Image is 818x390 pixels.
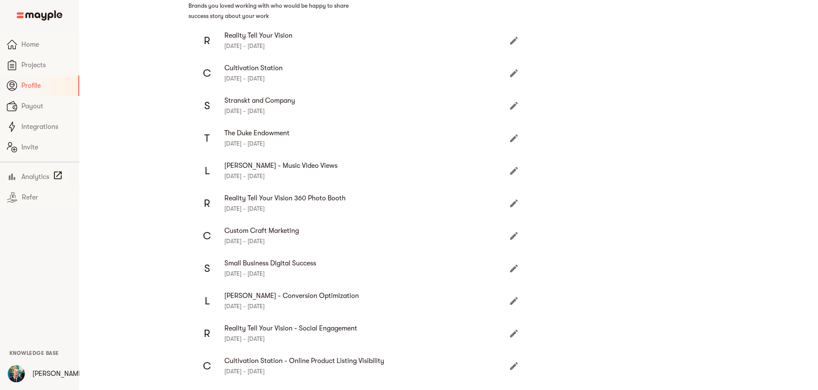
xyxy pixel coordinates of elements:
p: [DATE] - [DATE] [224,236,511,246]
button: Edit [504,63,524,83]
span: The Duke Endowment [224,128,511,138]
span: Cultivation Station [224,63,511,73]
span: [PERSON_NAME] - Music Video Views [224,161,511,171]
span: Home [21,39,72,50]
span: Stranskt and Company [224,95,511,106]
p: [PERSON_NAME] [33,369,84,379]
p: [DATE] - [DATE] [224,268,511,279]
span: Reality Tell Your Vision [224,30,511,41]
button: Edit [504,30,524,51]
button: Edit [504,291,524,311]
h6: Brands you loved working with who would be happy to share success story about your work [188,0,360,21]
p: [DATE] - [DATE] [224,41,511,51]
span: Small Business Digital Success [224,258,511,268]
iframe: Chat Widget [775,349,818,390]
span: Reality Tell Your Vision - Social Engagement [224,323,511,333]
span: Custom Craft Marketing [224,226,511,236]
button: Edit [504,161,524,181]
a: Knowledge Base [9,349,59,356]
button: Edit [504,226,524,246]
span: Refer [22,192,72,202]
button: Edit [504,323,524,344]
div: R [195,191,219,215]
button: Edit [504,356,524,376]
span: Payout [21,101,72,111]
div: S [195,256,219,280]
p: [DATE] - [DATE] [224,301,511,311]
div: R [195,29,219,53]
span: Reality Tell Your Vision 360 Photo Booth [224,193,511,203]
p: [DATE] - [DATE] [224,171,511,181]
p: [DATE] - [DATE] [224,366,511,376]
span: Cultivation Station - Online Product Listing Visibility [224,356,511,366]
p: [DATE] - [DATE] [224,73,511,83]
button: Edit [504,193,524,214]
span: Projects [21,60,72,70]
span: Invite [21,142,72,152]
p: [DATE] - [DATE] [224,333,511,344]
div: R [195,322,219,345]
div: T [195,126,219,150]
button: Edit [504,95,524,116]
div: S [195,94,219,118]
button: Edit [504,258,524,279]
span: Integrations [21,122,72,132]
div: C [195,224,219,248]
div: L [195,159,219,183]
img: Main logo [17,10,63,21]
button: User Menu [3,360,30,387]
p: [DATE] - [DATE] [224,138,511,149]
span: Profile [21,80,72,91]
p: [DATE] - [DATE] [224,106,511,116]
div: C [195,61,219,85]
span: [PERSON_NAME] - Conversion Optimization [224,291,511,301]
span: Analytics [21,172,49,182]
div: C [195,354,219,378]
img: YZZgCb1fS5ussBl3eJIV [8,365,25,382]
div: L [195,289,219,313]
p: [DATE] - [DATE] [224,203,511,214]
button: Edit [504,128,524,149]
